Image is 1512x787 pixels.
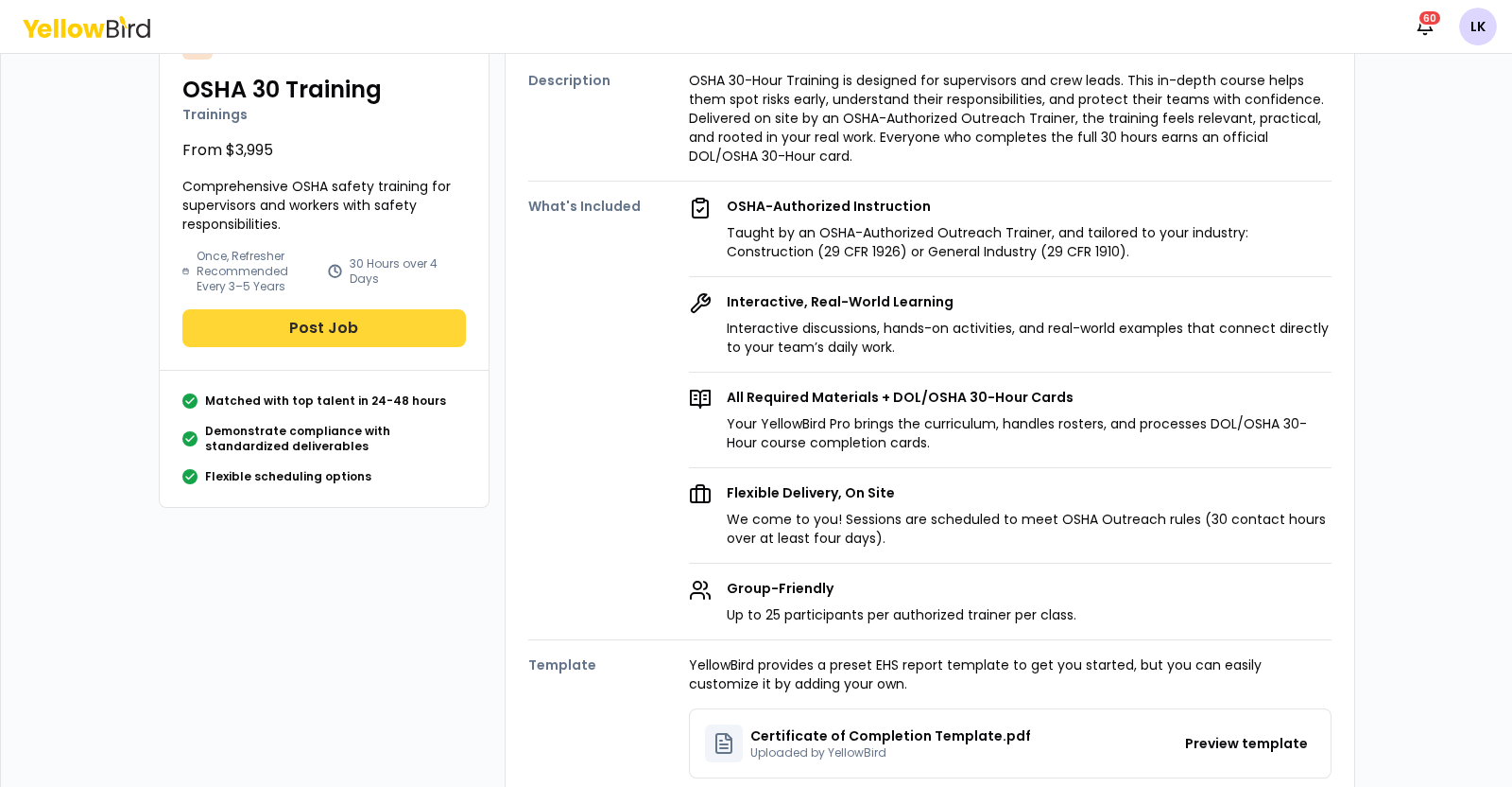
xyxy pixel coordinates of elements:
p: Taught by an OSHA-Authorized Outreach Trainer, and tailored to your industry: Construction (29 CF... [727,223,1332,261]
p: Flexible Delivery, On Site [727,483,1332,502]
p: Comprehensive OSHA safety training for supervisors and workers with safety responsibilities. [182,177,466,234]
p: Your YellowBird Pro brings the curriculum, handles rosters, and processes DOL/OSHA 30-Hour course... [727,414,1332,452]
p: Interactive, Real-World Learning [727,292,1332,311]
p: Matched with top talent in 24-48 hours [205,393,446,409]
h4: What's Included [528,197,689,216]
p: YellowBird provides a preset EHS report template to get you started, but you can easily customize... [689,656,1332,693]
p: 30 Hours over 4 Days [350,256,466,287]
p: Interactive discussions, hands-on activities, and real-world examples that connect directly to yo... [727,319,1332,357]
p: Group-Friendly [727,579,1076,598]
span: LK [1459,8,1497,45]
button: Post Job [182,309,466,347]
button: Preview template [1177,728,1315,759]
p: Up to 25 participants per authorized trainer per class. [727,605,1076,624]
p: OSHA-Authorized Instruction [727,197,1332,216]
h4: Description [528,71,689,90]
h4: Template [528,656,689,674]
p: Flexible scheduling options [205,469,371,484]
p: OSHA 30-Hour Training is designed for supervisors and crew leads. This in-depth course helps them... [689,71,1332,166]
p: Demonstrate compliance with standardized deliverables [205,424,466,454]
p: All Required Materials + DOL/OSHA 30-Hour Cards [727,388,1332,407]
p: We come to you! Sessions are scheduled to meet OSHA Outreach rules (30 contact hours over at leas... [727,510,1332,548]
p: Certificate of Completion Template.pdf [750,726,1031,745]
p: Uploaded by YellowBird [750,745,1031,761]
button: 60 [1406,8,1444,45]
p: From $3,995 [182,139,466,162]
div: 60 [1417,9,1442,26]
p: Trainings [182,105,466,124]
p: Once, Refresher Recommended Every 3–5 Years [197,249,320,294]
h2: OSHA 30 Training [182,75,466,105]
